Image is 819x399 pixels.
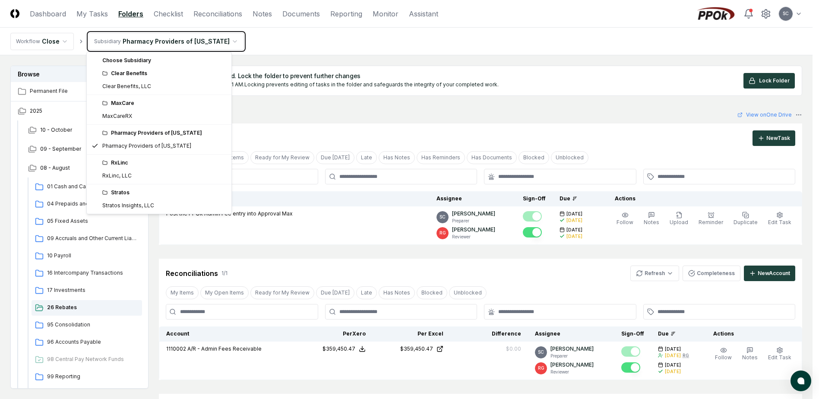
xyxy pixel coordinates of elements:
[89,54,230,67] div: Choose Subsidiary
[102,99,226,107] div: MaxCare
[102,70,226,77] div: Clear Benefits
[102,112,132,120] div: MaxCareRX
[102,202,154,209] div: Stratos Insights, LLC
[102,129,226,137] div: Pharmacy Providers of [US_STATE]
[102,159,226,167] div: RxLinc
[102,82,151,90] div: Clear Benefits, LLC
[102,172,132,180] div: RxLinc, LLC
[102,189,226,196] div: Stratos
[102,142,191,150] div: Pharmacy Providers of [US_STATE]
